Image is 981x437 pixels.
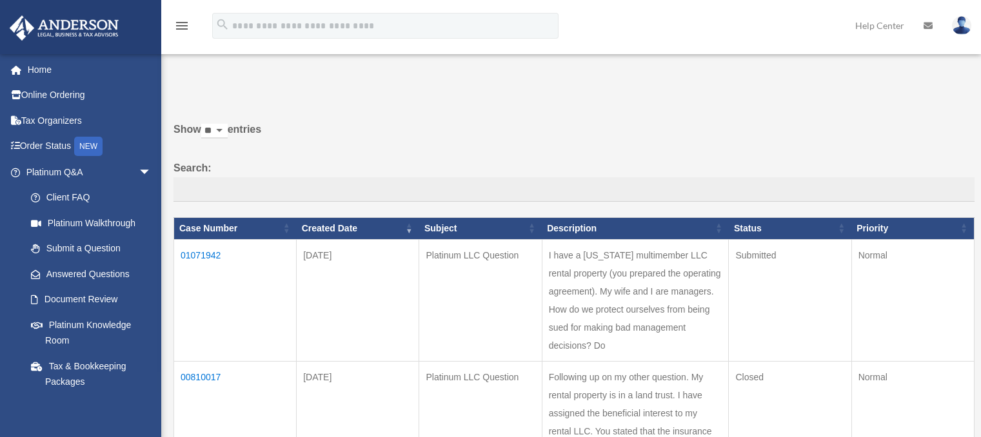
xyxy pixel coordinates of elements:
[18,185,164,211] a: Client FAQ
[419,217,542,239] th: Subject: activate to sort column ascending
[18,287,164,313] a: Document Review
[174,23,190,34] a: menu
[139,159,164,186] span: arrow_drop_down
[74,137,103,156] div: NEW
[6,15,123,41] img: Anderson Advisors Platinum Portal
[18,210,164,236] a: Platinum Walkthrough
[851,239,974,361] td: Normal
[542,239,729,361] td: I have a [US_STATE] multimember LLC rental property (you prepared the operating agreement). My wi...
[952,16,971,35] img: User Pic
[9,159,164,185] a: Platinum Q&Aarrow_drop_down
[18,312,164,353] a: Platinum Knowledge Room
[173,159,975,202] label: Search:
[729,239,851,361] td: Submitted
[297,217,419,239] th: Created Date: activate to sort column ascending
[419,239,542,361] td: Platinum LLC Question
[173,121,975,151] label: Show entries
[201,124,228,139] select: Showentries
[729,217,851,239] th: Status: activate to sort column ascending
[542,217,729,239] th: Description: activate to sort column ascending
[173,177,975,202] input: Search:
[174,217,297,239] th: Case Number: activate to sort column ascending
[215,17,230,32] i: search
[297,239,419,361] td: [DATE]
[174,239,297,361] td: 01071942
[174,18,190,34] i: menu
[9,108,171,133] a: Tax Organizers
[9,57,171,83] a: Home
[851,217,974,239] th: Priority: activate to sort column ascending
[18,261,158,287] a: Answered Questions
[9,83,171,108] a: Online Ordering
[18,353,164,394] a: Tax & Bookkeeping Packages
[9,133,171,160] a: Order StatusNEW
[18,236,164,262] a: Submit a Question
